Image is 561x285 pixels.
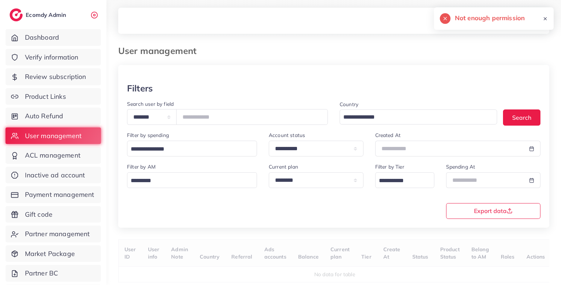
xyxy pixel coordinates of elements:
[503,109,540,125] button: Search
[6,245,101,262] a: Market Package
[6,127,101,144] a: User management
[269,163,298,170] label: Current plan
[25,210,53,219] span: Gift code
[376,175,425,187] input: Search for option
[25,151,80,160] span: ACL management
[25,111,64,121] span: Auto Refund
[10,8,68,21] a: logoEcomdy Admin
[6,167,101,184] a: Inactive ad account
[446,203,541,219] button: Export data
[6,186,101,203] a: Payment management
[25,190,94,199] span: Payment management
[340,109,497,125] div: Search for option
[127,83,153,94] h3: Filters
[128,175,247,187] input: Search for option
[25,229,90,239] span: Partner management
[341,112,488,123] input: Search for option
[6,265,101,282] a: Partner BC
[25,170,85,180] span: Inactive ad account
[25,53,79,62] span: Verify information
[446,163,475,170] label: Spending At
[6,29,101,46] a: Dashboard
[6,88,101,105] a: Product Links
[25,33,59,42] span: Dashboard
[6,226,101,242] a: Partner management
[474,208,513,214] span: Export data
[127,172,257,188] div: Search for option
[118,46,202,56] h3: User management
[375,163,404,170] label: Filter by Tier
[6,68,101,85] a: Review subscription
[269,131,305,139] label: Account status
[375,172,434,188] div: Search for option
[25,92,66,101] span: Product Links
[10,8,23,21] img: logo
[127,100,174,108] label: Search user by field
[25,131,82,141] span: User management
[25,268,58,278] span: Partner BC
[340,101,358,108] label: Country
[6,147,101,164] a: ACL management
[375,131,401,139] label: Created At
[455,13,525,23] h5: Not enough permission
[25,72,86,82] span: Review subscription
[127,131,169,139] label: Filter by spending
[6,108,101,125] a: Auto Refund
[127,163,156,170] label: Filter by AM
[6,206,101,223] a: Gift code
[25,249,75,259] span: Market Package
[26,11,68,18] h2: Ecomdy Admin
[6,49,101,66] a: Verify information
[128,144,247,155] input: Search for option
[127,141,257,156] div: Search for option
